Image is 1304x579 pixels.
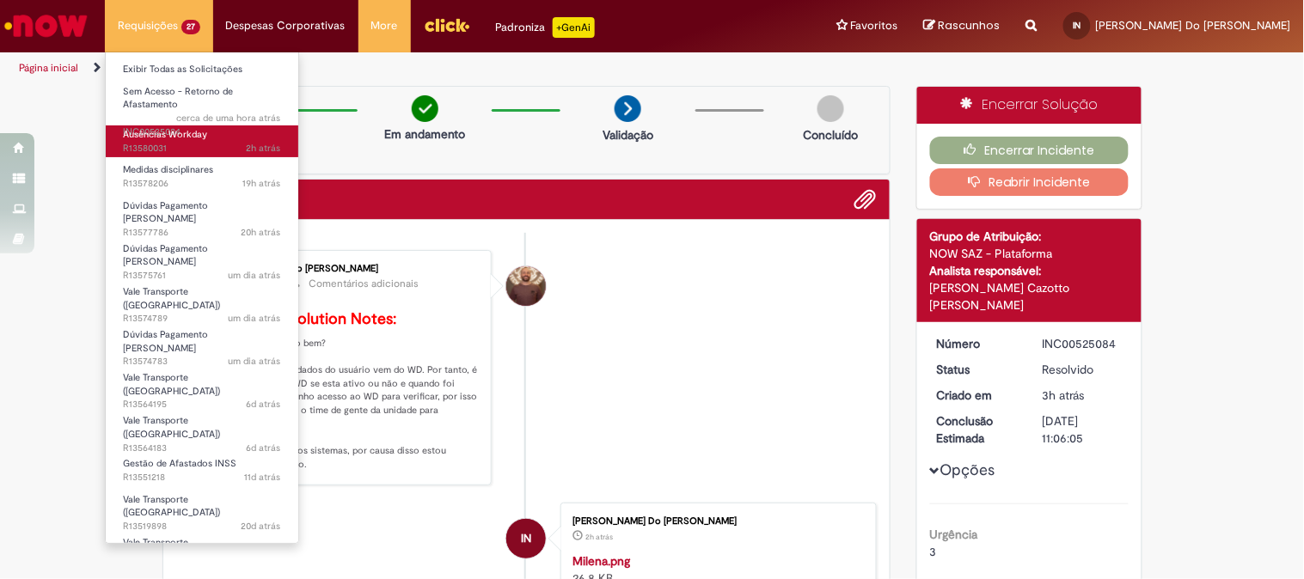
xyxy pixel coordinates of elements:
[19,61,78,75] a: Página inicial
[247,142,281,155] time: 30/09/2025 09:19:17
[123,355,281,369] span: R13574783
[1096,18,1291,33] span: [PERSON_NAME] Do [PERSON_NAME]
[123,414,220,441] span: Vale Transporte ([GEOGRAPHIC_DATA])
[123,536,220,563] span: Vale Transporte ([GEOGRAPHIC_DATA])
[939,17,1001,34] span: Rascunhos
[229,355,281,368] time: 29/09/2025 07:43:28
[123,398,281,411] span: R13564195
[506,266,546,306] div: Eric Fedel Cazotto Oliveira
[1043,387,1085,403] time: 30/09/2025 09:04:25
[930,544,937,559] span: 3
[106,197,298,234] a: Aberto R13577786 : Dúvidas Pagamento de Salário
[585,532,613,542] span: 2h atrás
[229,355,281,368] span: um dia atrás
[118,17,178,34] span: Requisições
[123,85,233,112] span: Sem Acesso - Retorno de Afastamento
[123,163,213,176] span: Medidas disciplinares
[412,95,438,122] img: check-circle-green.png
[924,18,1001,34] a: Rascunhos
[924,412,1030,447] dt: Conclusão Estimada
[521,518,531,559] span: IN
[106,161,298,192] a: Aberto R13578206 : Medidas disciplinares
[1074,20,1081,31] span: IN
[123,177,281,191] span: R13578206
[1043,361,1123,378] div: Resolvido
[229,312,281,325] span: um dia atrás
[123,328,208,355] span: Dúvidas Pagamento [PERSON_NAME]
[123,312,281,326] span: R13574789
[123,199,208,226] span: Dúvidas Pagamento [PERSON_NAME]
[804,126,859,143] p: Concluído
[854,188,877,210] button: Adicionar anexos
[193,311,479,472] p: oi [PERSON_NAME], tudo bem? conforme mencionei os dados do usuário vem do WD. Por tanto, é necess...
[177,112,281,125] span: cerca de uma hora atrás
[247,442,281,454] time: 24/09/2025 16:50:09
[496,17,595,38] div: Padroniza
[924,335,1030,352] dt: Número
[1043,387,1085,403] span: 3h atrás
[572,553,630,569] a: Milena.png
[924,361,1030,378] dt: Status
[384,125,465,143] p: Em andamento
[106,283,298,320] a: Aberto R13574789 : Vale Transporte (VT)
[123,457,236,470] span: Gestão de Afastados INSS
[229,269,281,282] span: um dia atrás
[123,242,208,269] span: Dúvidas Pagamento [PERSON_NAME]
[123,520,281,533] span: R13519898
[247,398,281,411] span: 6d atrás
[106,326,298,363] a: Aberto R13574783 : Dúvidas Pagamento de Salário
[930,262,1129,279] div: Analista responsável:
[106,411,298,448] a: Aberto R13564183 : Vale Transporte (VT)
[242,226,281,239] time: 29/09/2025 15:34:04
[123,371,220,398] span: Vale Transporte ([GEOGRAPHIC_DATA])
[817,95,844,122] img: img-circle-grey.png
[106,369,298,405] a: Aberto R13564195 : Vale Transporte (VT)
[924,387,1030,404] dt: Criado em
[242,520,281,533] span: 20d atrás
[123,128,207,141] span: Ausências Workday
[930,527,978,542] b: Urgência
[123,142,281,155] span: R13580031
[930,137,1129,164] button: Encerrar Incidente
[424,12,470,38] img: click_logo_yellow_360x200.png
[917,87,1142,124] div: Encerrar Solução
[585,532,613,542] time: 30/09/2025 09:15:51
[930,168,1129,196] button: Reabrir Incidente
[553,17,595,38] p: +GenAi
[1043,335,1123,352] div: INC00525084
[105,52,299,544] ul: Requisições
[106,240,298,277] a: Aberto R13575761 : Dúvidas Pagamento de Salário
[930,245,1129,262] div: NOW SAZ - Plataforma
[123,112,281,138] span: INC00525084
[123,493,220,520] span: Vale Transporte ([GEOGRAPHIC_DATA])
[193,264,479,274] div: [PERSON_NAME] Cazotto [PERSON_NAME]
[106,454,298,486] a: Aberto R13551218 : Gestão de Afastados INSS
[603,126,653,143] p: Validação
[247,442,281,454] span: 6d atrás
[242,226,281,239] span: 20h atrás
[123,226,281,240] span: R13577786
[930,279,1129,314] div: [PERSON_NAME] Cazotto [PERSON_NAME]
[506,519,546,558] div: Isabele Cristine Do Nascimento
[13,52,856,84] ul: Trilhas de página
[930,228,1129,245] div: Grupo de Atribuição:
[229,269,281,282] time: 29/09/2025 10:35:12
[247,398,281,411] time: 24/09/2025 16:51:11
[309,277,419,291] small: Comentários adicionais
[1043,412,1123,447] div: [DATE] 11:06:05
[245,471,281,484] time: 19/09/2025 15:17:06
[371,17,398,34] span: More
[123,269,281,283] span: R13575761
[247,142,281,155] span: 2h atrás
[106,82,298,119] a: Aberto INC00525084 : Sem Acesso - Retorno de Afastamento
[123,285,220,312] span: Vale Transporte ([GEOGRAPHIC_DATA])
[181,20,200,34] span: 27
[851,17,898,34] span: Favoritos
[572,516,859,527] div: [PERSON_NAME] Do [PERSON_NAME]
[106,60,298,79] a: Exibir Todas as Solicitações
[123,471,281,485] span: R13551218
[2,9,90,43] img: ServiceNow
[106,533,298,570] a: Aberto R13519889 : Vale Transporte (VT)
[106,491,298,527] a: Aberto R13519898 : Vale Transporte (VT)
